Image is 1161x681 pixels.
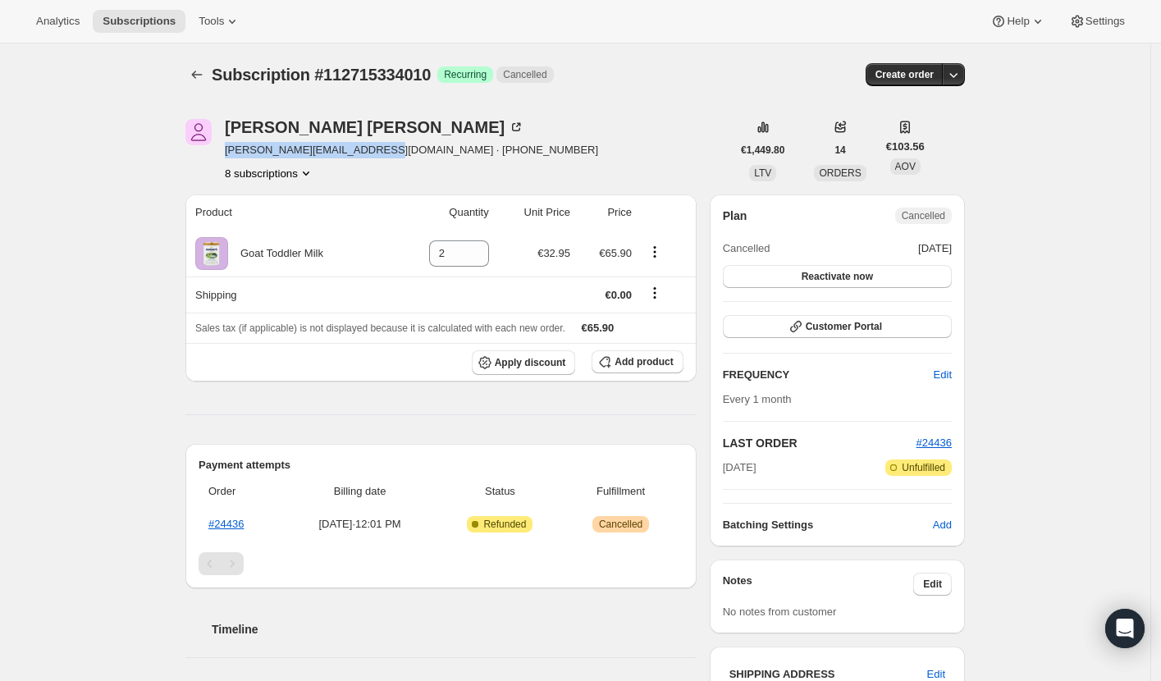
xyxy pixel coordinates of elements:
h2: FREQUENCY [723,367,934,383]
button: Edit [913,573,952,596]
span: Cancelled [902,209,945,222]
span: Apply discount [495,356,566,369]
span: AOV [895,161,916,172]
span: Cancelled [599,518,642,531]
button: Shipping actions [642,284,668,302]
a: #24436 [208,518,244,530]
span: Help [1007,15,1029,28]
span: Billing date [288,483,432,500]
button: Create order [866,63,944,86]
button: Tools [189,10,250,33]
span: Unfulfilled [902,461,945,474]
span: €65.90 [582,322,615,334]
span: €32.95 [537,247,570,259]
span: Reactivate now [802,270,873,283]
span: 14 [834,144,845,157]
button: Subscriptions [93,10,185,33]
button: Edit [924,362,962,388]
h2: Timeline [212,621,697,638]
span: Add product [615,355,673,368]
span: €0.00 [605,289,632,301]
span: [DATE] [723,459,756,476]
h2: Plan [723,208,747,224]
th: Price [575,194,637,231]
a: #24436 [916,436,952,449]
button: Apply discount [472,350,576,375]
span: [PERSON_NAME][EMAIL_ADDRESS][DOMAIN_NAME] · [PHONE_NUMBER] [225,142,598,158]
th: Unit Price [494,194,575,231]
th: Quantity [392,194,493,231]
button: Subscriptions [185,63,208,86]
img: product img [195,237,228,270]
span: Refunded [483,518,526,531]
span: Arlinda Mehmeti [185,119,212,145]
span: [DATE] [918,240,952,257]
button: €1,449.80 [731,139,794,162]
span: Settings [1086,15,1125,28]
button: 14 [825,139,855,162]
span: Tools [199,15,224,28]
span: Edit [934,367,952,383]
h2: Payment attempts [199,457,683,473]
h2: LAST ORDER [723,435,916,451]
span: ORDERS [819,167,861,179]
span: Cancelled [723,240,770,257]
span: Analytics [36,15,80,28]
button: Reactivate now [723,265,952,288]
button: Add [923,512,962,538]
th: Order [199,473,283,510]
span: [DATE] · 12:01 PM [288,516,432,532]
div: Open Intercom Messenger [1105,609,1145,648]
span: Cancelled [503,68,546,81]
span: No notes from customer [723,606,837,618]
span: LTV [754,167,771,179]
span: Customer Portal [806,320,882,333]
button: Add product [592,350,683,373]
span: Add [933,517,952,533]
button: Product actions [225,165,314,181]
span: Recurring [444,68,487,81]
span: Edit [923,578,942,591]
span: Subscription #112715334010 [212,66,431,84]
span: €1,449.80 [741,144,784,157]
button: Customer Portal [723,315,952,338]
h3: Notes [723,573,914,596]
span: Every 1 month [723,393,792,405]
button: #24436 [916,435,952,451]
span: €103.56 [886,139,925,155]
span: Subscriptions [103,15,176,28]
button: Product actions [642,243,668,261]
span: Status [441,483,558,500]
button: Help [980,10,1055,33]
span: Create order [875,68,934,81]
span: Sales tax (if applicable) is not displayed because it is calculated with each new order. [195,322,565,334]
th: Shipping [185,277,392,313]
div: Goat Toddler Milk [228,245,323,262]
button: Settings [1059,10,1135,33]
div: [PERSON_NAME] [PERSON_NAME] [225,119,524,135]
h6: Batching Settings [723,517,933,533]
nav: Pagination [199,552,683,575]
th: Product [185,194,392,231]
span: €65.90 [599,247,632,259]
button: Analytics [26,10,89,33]
span: Fulfillment [568,483,673,500]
